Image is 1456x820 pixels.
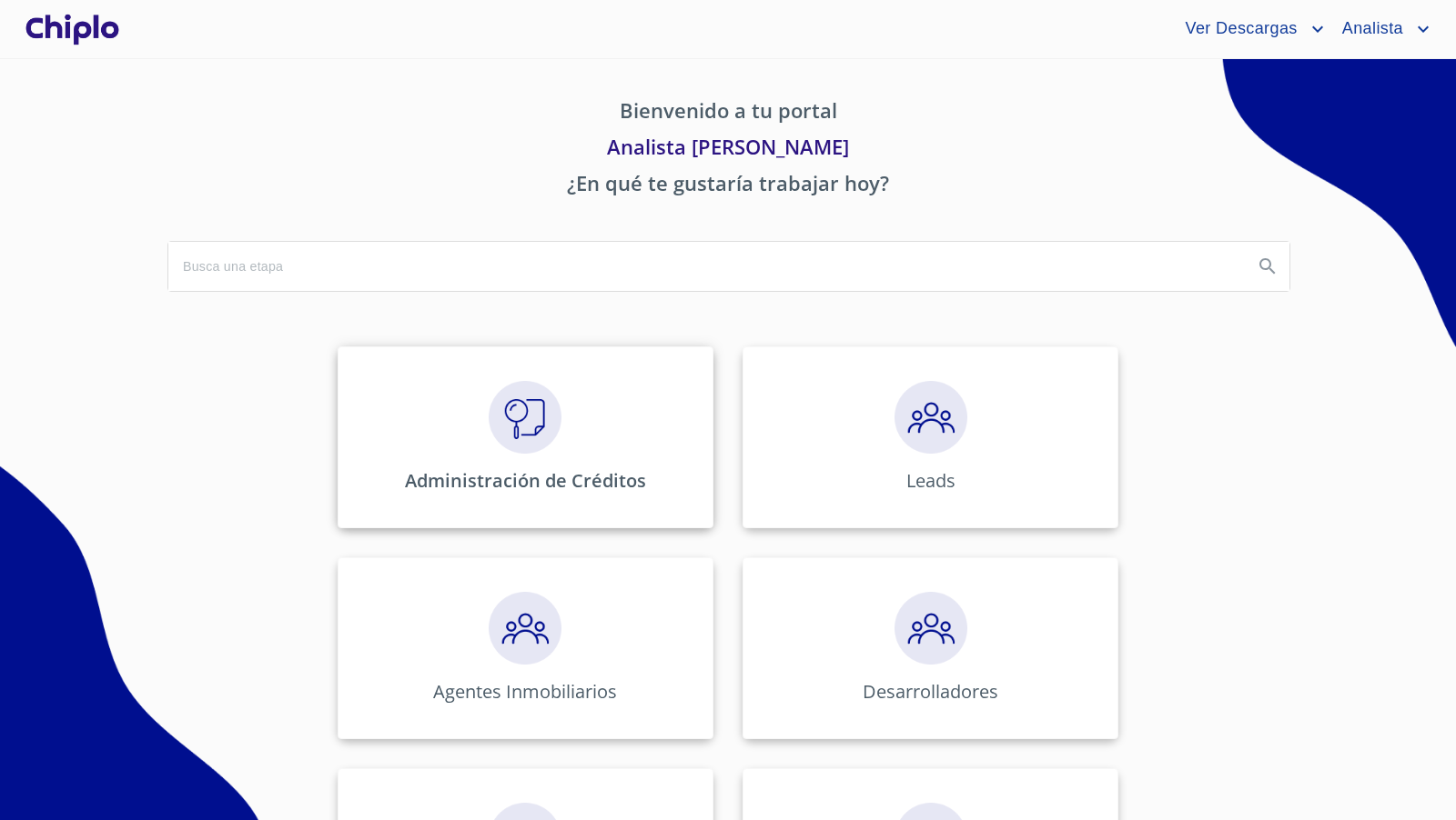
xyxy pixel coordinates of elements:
[1246,245,1289,288] button: Search
[405,468,646,493] p: Administración de Créditos
[433,679,617,704] p: Agentes Inmobiliarios
[1171,15,1328,44] button: account of current user
[906,468,955,493] p: Leads
[167,95,1289,132] p: Bienvenido a tu portal
[863,679,998,704] p: Desarrolladores
[168,242,1239,291] input: search
[489,381,561,454] img: megaClickVerifiacion.png
[1329,15,1412,44] span: Analista
[1329,15,1434,44] button: account of current user
[1171,15,1306,44] span: Ver Descargas
[167,168,1289,205] p: ¿En qué te gustaría trabajar hoy?
[895,592,967,665] img: megaClickPrecalificacion.png
[167,132,1289,168] p: Analista [PERSON_NAME]
[895,381,967,454] img: megaClickPrecalificacion.png
[489,592,561,665] img: megaClickPrecalificacion.png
